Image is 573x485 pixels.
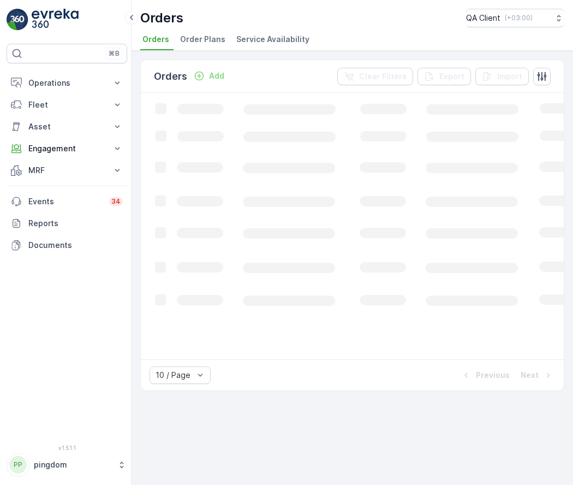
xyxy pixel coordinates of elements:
[439,71,464,82] p: Export
[7,94,127,116] button: Fleet
[28,240,123,251] p: Documents
[28,165,105,176] p: MRF
[7,453,127,476] button: PPpingdom
[32,9,79,31] img: logo_light-DOdMpM7g.png
[28,196,103,207] p: Events
[34,459,112,470] p: pingdom
[466,9,564,27] button: QA Client(+03:00)
[9,456,27,474] div: PP
[475,68,529,85] button: Import
[28,121,105,132] p: Asset
[111,197,121,206] p: 34
[7,9,28,31] img: logo
[497,71,522,82] p: Import
[189,69,229,82] button: Add
[7,159,127,181] button: MRF
[337,68,413,85] button: Clear Filters
[7,72,127,94] button: Operations
[142,34,169,45] span: Orders
[7,445,127,451] span: v 1.51.1
[359,71,407,82] p: Clear Filters
[521,370,539,381] p: Next
[7,116,127,138] button: Asset
[476,370,510,381] p: Previous
[459,369,511,382] button: Previous
[505,14,533,22] p: ( +03:00 )
[417,68,471,85] button: Export
[466,13,500,23] p: QA Client
[7,191,127,212] a: Events34
[28,143,105,154] p: Engagement
[28,78,105,88] p: Operations
[140,9,183,27] p: Orders
[28,99,105,110] p: Fleet
[180,34,225,45] span: Order Plans
[7,212,127,234] a: Reports
[520,369,555,382] button: Next
[236,34,309,45] span: Service Availability
[7,138,127,159] button: Engagement
[109,49,120,58] p: ⌘B
[154,69,187,84] p: Orders
[7,234,127,256] a: Documents
[28,218,123,229] p: Reports
[209,70,224,81] p: Add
